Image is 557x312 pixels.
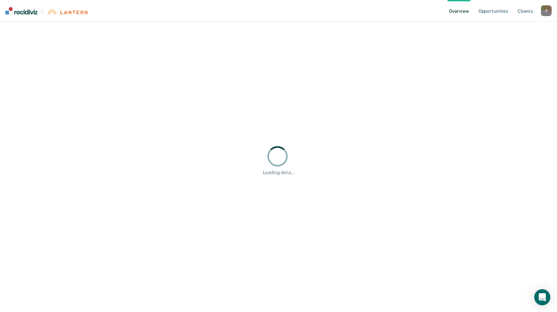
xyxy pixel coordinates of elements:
[5,7,87,14] a: |
[534,289,550,305] div: Open Intercom Messenger
[5,7,37,14] img: Recidiviz
[541,5,552,16] button: P
[37,9,47,14] span: |
[47,9,87,14] img: Lantern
